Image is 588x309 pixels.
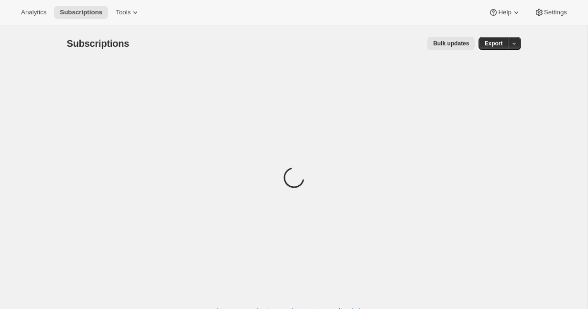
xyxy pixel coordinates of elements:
span: Export [484,40,502,47]
button: Settings [529,6,573,19]
span: Settings [544,9,567,16]
button: Subscriptions [54,6,108,19]
span: Tools [116,9,131,16]
button: Tools [110,6,146,19]
button: Bulk updates [427,37,475,50]
button: Help [483,6,526,19]
span: Bulk updates [433,40,469,47]
button: Export [479,37,508,50]
span: Analytics [21,9,46,16]
span: Help [498,9,511,16]
button: Analytics [15,6,52,19]
span: Subscriptions [67,38,130,49]
span: Subscriptions [60,9,102,16]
